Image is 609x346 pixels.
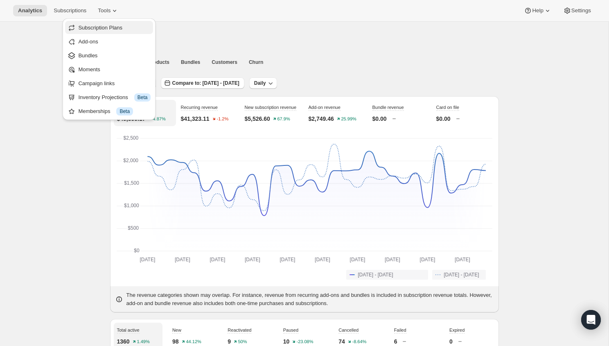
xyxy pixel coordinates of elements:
[175,257,190,262] text: [DATE]
[277,117,290,122] text: 67.9%
[148,59,169,66] span: Products
[394,328,406,332] span: Failed
[78,38,98,45] span: Add-ons
[394,337,397,346] p: 6
[372,105,404,110] span: Bundle revenue
[581,310,601,330] div: Open Intercom Messenger
[455,257,470,262] text: [DATE]
[124,180,139,186] text: $1,500
[436,105,459,110] span: Card on file
[140,257,155,262] text: [DATE]
[153,117,165,122] text: 4.87%
[249,77,277,89] button: Daily
[181,115,210,123] p: $41,323.11
[350,257,365,262] text: [DATE]
[444,271,479,278] span: [DATE] - [DATE]
[117,337,130,346] p: 1360
[172,337,179,346] p: 98
[181,105,218,110] span: Recurring revenue
[338,337,345,346] p: 74
[436,115,451,123] p: $0.00
[65,49,153,62] button: Bundles
[124,203,139,208] text: $1,000
[297,339,314,344] text: -23.08%
[212,59,237,66] span: Customers
[532,7,543,14] span: Help
[13,5,47,16] button: Analytics
[49,5,91,16] button: Subscriptions
[449,337,453,346] p: 0
[181,59,200,66] span: Bundles
[385,257,400,262] text: [DATE]
[93,5,124,16] button: Tools
[309,115,334,123] p: $2,749.46
[283,328,298,332] span: Paused
[65,77,153,90] button: Campaign links
[352,339,366,344] text: -8.64%
[65,104,153,118] button: Memberships
[18,7,42,14] span: Analytics
[341,117,356,122] text: 25.99%
[449,328,465,332] span: Expired
[172,328,181,332] span: New
[65,90,153,104] button: Inventory Projections
[78,80,115,86] span: Campaign links
[123,158,138,163] text: $2,000
[210,257,225,262] text: [DATE]
[519,5,556,16] button: Help
[78,93,151,102] div: Inventory Projections
[65,63,153,76] button: Moments
[123,135,138,141] text: $2,500
[65,21,153,34] button: Subscription Plans
[137,339,149,344] text: 1.49%
[245,257,260,262] text: [DATE]
[126,291,494,308] p: The revenue categories shown may overlap. For instance, revenue from recurring add-ons and bundle...
[117,328,140,332] span: Total active
[249,59,263,66] span: Churn
[283,337,290,346] p: 10
[78,52,97,59] span: Bundles
[558,5,596,16] button: Settings
[245,115,270,123] p: $5,526.60
[134,248,140,253] text: $0
[78,66,100,72] span: Moments
[571,7,591,14] span: Settings
[172,80,239,86] span: Compare to: [DATE] - [DATE]
[217,117,228,122] text: -1.2%
[78,107,151,115] div: Memberships
[138,94,148,101] span: Beta
[238,339,247,344] text: 50%
[315,257,330,262] text: [DATE]
[228,328,251,332] span: Reactivated
[420,257,435,262] text: [DATE]
[432,270,485,280] button: [DATE] - [DATE]
[338,328,359,332] span: Cancelled
[78,25,122,31] span: Subscription Plans
[280,257,295,262] text: [DATE]
[309,105,341,110] span: Add-on revenue
[346,270,428,280] button: [DATE] - [DATE]
[120,108,130,115] span: Beta
[372,115,387,123] p: $0.00
[254,80,266,86] span: Daily
[54,7,86,14] span: Subscriptions
[228,337,231,346] p: 9
[161,77,244,89] button: Compare to: [DATE] - [DATE]
[186,339,201,344] text: 44.12%
[128,225,139,231] text: $500
[98,7,111,14] span: Tools
[358,271,393,278] span: [DATE] - [DATE]
[245,105,297,110] span: New subscription revenue
[65,35,153,48] button: Add-ons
